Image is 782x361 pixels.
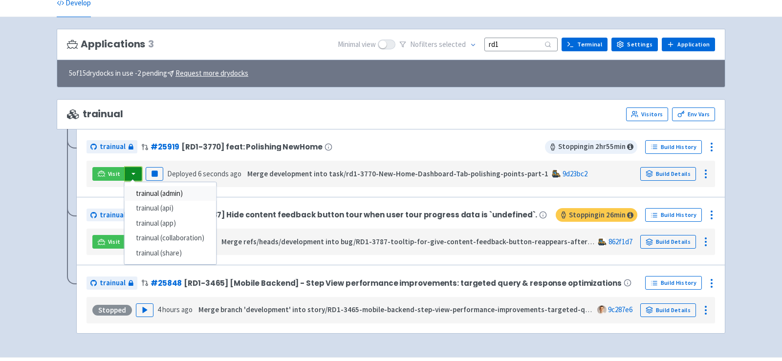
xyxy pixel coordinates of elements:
input: Search... [484,38,558,51]
a: Build Details [640,235,696,249]
a: #25848 [151,278,182,288]
span: [RD1-3787] Hide content feedback button tour when user tour progress data is `undefined`. [182,211,537,219]
span: No filter s [410,39,466,50]
h3: Applications [67,39,154,50]
span: Minimal view [338,39,376,50]
span: selected [439,40,466,49]
a: Build Details [640,167,696,181]
span: [RD1-3465] [Mobile Backend] - Step View performance improvements: targeted query & response optim... [184,279,621,287]
a: trainual [87,276,137,290]
span: Deployed [167,169,241,178]
span: Visit [108,170,121,178]
a: Application [662,38,715,51]
span: [RD1-3770] feat: Polishing NewHome [181,143,322,151]
a: 9c287e6 [608,305,632,314]
a: Visit [92,235,126,249]
strong: Merge development into task/rd1-3770-New-Home-Dashboard-Tab-polishing-points-part-1 [247,169,548,178]
span: trainual [100,141,126,152]
time: 4 hours ago [157,305,193,314]
a: 9d23bc2 [563,169,587,178]
a: trainual (share) [124,246,216,261]
a: trainual (api) [124,201,216,216]
a: Settings [611,38,658,51]
a: trainual [87,140,137,153]
a: Terminal [562,38,608,51]
a: 862f1d7 [608,237,632,246]
button: Play [136,303,153,317]
span: Stopping in 2 hr 55 min [545,140,637,154]
a: Env Vars [672,107,715,121]
span: Visit [108,238,121,246]
span: trainual [100,277,126,289]
a: trainual (admin) [124,186,216,201]
strong: Merge refs/heads/development into bug/RD1-3787-tooltip-for-give-content-feedback-button-reappears... [221,237,686,246]
span: trainual [67,108,123,120]
a: Visitors [626,107,668,121]
a: trainual (collaboration) [124,231,216,246]
a: Build History [645,208,702,222]
a: trainual (app) [124,216,216,231]
time: 6 seconds ago [198,169,241,178]
a: Visit [92,167,126,181]
a: Build History [645,276,702,290]
div: Stopped [92,305,132,316]
u: Request more drydocks [175,68,248,78]
span: 3 [148,39,154,50]
a: trainual [87,209,137,222]
a: Build History [645,140,702,154]
strong: Merge branch 'development' into story/RD1-3465-mobile-backend-step-view-performance-improvements-... [198,305,681,314]
a: Build Details [640,303,696,317]
span: trainual [100,210,126,221]
span: Stopping in 26 min [556,208,637,222]
button: Pause [146,167,163,181]
span: 5 of 15 drydocks in use - 2 pending [69,68,248,79]
a: #25919 [151,142,179,152]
